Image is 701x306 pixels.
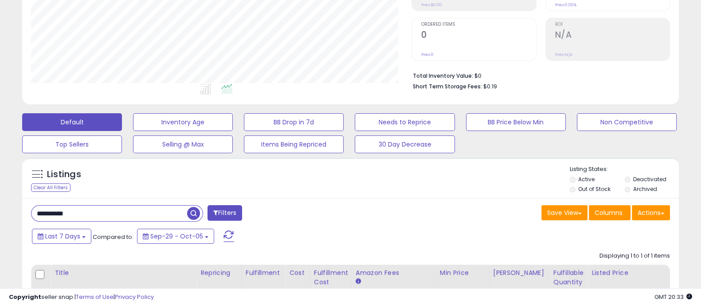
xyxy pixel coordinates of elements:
[55,268,193,278] div: Title
[633,175,666,183] label: Deactivated
[421,2,442,8] small: Prev: $0.00
[555,22,670,27] span: ROI
[413,83,482,90] b: Short Term Storage Fees:
[244,135,344,153] button: Items Being Repriced
[246,268,282,278] div: Fulfillment
[553,268,584,287] div: Fulfillable Quantity
[654,293,692,301] span: 2025-10-13 20:33 GMT
[599,252,670,260] div: Displaying 1 to 1 of 1 items
[577,113,677,131] button: Non Competitive
[595,208,623,217] span: Columns
[244,113,344,131] button: BB Drop in 7d
[208,205,242,221] button: Filters
[76,293,114,301] a: Terms of Use
[413,72,473,79] b: Total Inventory Value:
[289,268,306,278] div: Cost
[32,229,91,244] button: Last 7 Days
[314,268,348,287] div: Fulfillment Cost
[22,113,122,131] button: Default
[93,233,133,241] span: Compared to:
[421,22,536,27] span: Ordered Items
[589,205,631,220] button: Columns
[578,185,611,193] label: Out of Stock
[493,268,546,278] div: [PERSON_NAME]
[356,268,432,278] div: Amazon Fees
[355,113,454,131] button: Needs to Reprice
[541,205,587,220] button: Save View
[355,135,454,153] button: 30 Day Decrease
[570,165,679,174] p: Listing States:
[22,135,122,153] button: Top Sellers
[591,268,668,278] div: Listed Price
[440,268,486,278] div: Min Price
[47,168,81,181] h5: Listings
[45,232,80,241] span: Last 7 Days
[578,175,595,183] label: Active
[555,52,572,57] small: Prev: N/A
[133,135,233,153] button: Selling @ Max
[633,185,657,193] label: Archived
[421,30,536,42] h2: 0
[483,82,497,91] span: $0.19
[555,30,670,42] h2: N/A
[9,293,154,302] div: seller snap | |
[9,293,41,301] strong: Copyright
[150,232,203,241] span: Sep-29 - Oct-05
[115,293,154,301] a: Privacy Policy
[555,2,576,8] small: Prev: 0.00%
[31,183,70,192] div: Clear All Filters
[421,52,434,57] small: Prev: 0
[466,113,566,131] button: BB Price Below Min
[137,229,214,244] button: Sep-29 - Oct-05
[133,113,233,131] button: Inventory Age
[200,268,238,278] div: Repricing
[632,205,670,220] button: Actions
[413,70,663,80] li: $0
